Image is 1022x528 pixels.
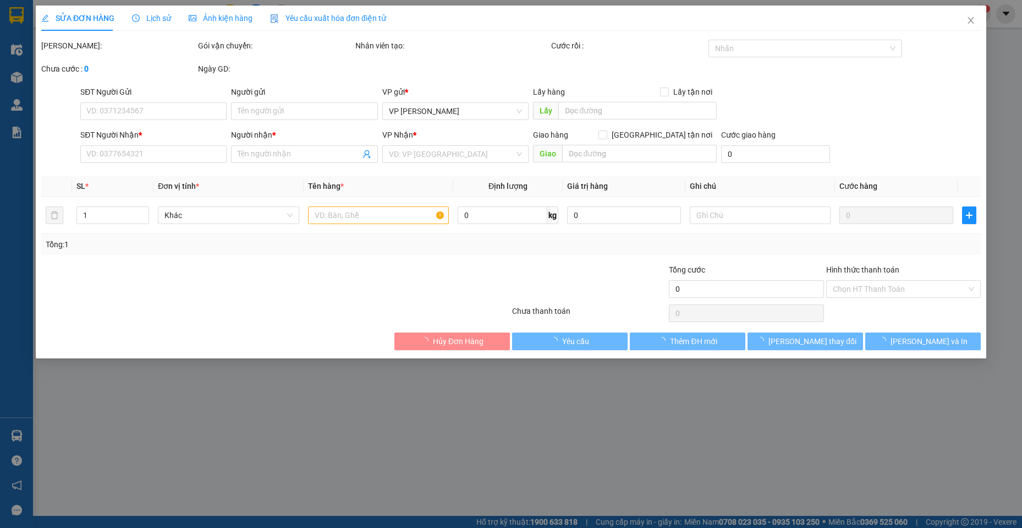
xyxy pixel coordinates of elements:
span: Yêu cầu xuất hóa đơn điện tử [270,14,386,23]
label: Cước giao hàng [721,130,776,139]
span: VP Nhận [382,130,413,139]
span: loading [551,337,563,345]
span: Lịch sử [132,14,171,23]
button: delete [46,206,63,224]
div: SĐT Người Nhận [80,129,227,141]
div: Chưa thanh toán [511,305,668,324]
span: [GEOGRAPHIC_DATA] tận nơi [607,129,717,141]
div: Nhân viên tạo: [355,40,550,52]
input: 0 [839,206,953,224]
div: Gói vận chuyển: [198,40,353,52]
span: clock-circle [132,14,140,22]
span: Tên hàng [308,182,344,190]
div: Cước rồi : [551,40,706,52]
span: loading [878,337,891,345]
span: plus [963,211,976,220]
span: Định lượng [488,182,528,190]
div: Tổng: 1 [46,238,394,251]
th: Ghi chú [685,176,836,197]
span: loading [756,337,768,345]
span: close [966,16,975,25]
span: picture [189,14,196,22]
span: Lấy tận nơi [669,86,717,98]
span: Tổng cước [669,265,705,274]
div: [PERSON_NAME]: [41,40,196,52]
span: Giao [533,145,562,162]
span: user-add [362,150,371,159]
button: Yêu cầu [512,333,628,350]
span: Thêm ĐH mới [670,335,717,347]
span: SL [76,182,85,190]
span: Giá trị hàng [567,182,608,190]
button: [PERSON_NAME] thay đổi [748,333,863,350]
span: Hủy Đơn Hàng [433,335,483,347]
input: VD: Bàn, Ghế [308,206,449,224]
button: plus [962,206,976,224]
img: icon [270,14,279,23]
div: SĐT Người Gửi [80,86,227,98]
div: VP gửi [382,86,529,98]
button: Thêm ĐH mới [630,333,745,350]
span: Cước hàng [839,182,877,190]
span: Yêu cầu [563,335,590,347]
label: Hình thức thanh toán [826,265,899,274]
span: loading [421,337,433,345]
span: Lấy [533,102,558,119]
span: VP Phạm Ngũ Lão [389,103,522,119]
div: Người gửi [231,86,377,98]
span: [PERSON_NAME] thay đổi [768,335,856,347]
span: edit [41,14,49,22]
button: Hủy Đơn Hàng [394,333,510,350]
input: Dọc đường [558,102,717,119]
span: Ảnh kiện hàng [189,14,252,23]
span: kg [547,206,558,224]
input: Cước giao hàng [721,145,830,163]
input: Dọc đường [562,145,717,162]
span: Khác [164,207,293,224]
div: Chưa cước : [41,63,196,75]
span: [PERSON_NAME] và In [891,335,968,347]
span: Giao hàng [533,130,568,139]
span: Đơn vị tính [158,182,199,190]
button: [PERSON_NAME] và In [865,333,981,350]
div: Ngày GD: [198,63,353,75]
button: Close [955,6,986,36]
input: Ghi Chú [690,206,831,224]
span: Lấy hàng [533,88,565,96]
div: Người nhận [231,129,377,141]
b: 0 [84,64,89,73]
span: SỬA ĐƠN HÀNG [41,14,114,23]
span: loading [658,337,670,345]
